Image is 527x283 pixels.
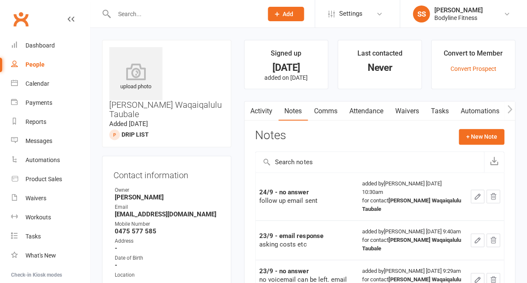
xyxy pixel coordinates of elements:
[346,63,414,72] div: Never
[122,131,149,138] span: Drip List
[11,36,90,55] a: Dashboard
[259,267,309,275] strong: 23/9 - no answer
[25,61,45,68] div: People
[434,6,482,14] div: [PERSON_NAME]
[25,99,52,106] div: Payments
[450,65,496,72] a: Convert Prospect
[278,101,308,121] a: Notes
[252,74,320,81] p: added on [DATE]
[11,227,90,246] a: Tasks
[362,237,461,252] strong: [PERSON_NAME] Waqaiqalulu Taubale
[11,112,90,132] a: Reports
[115,186,220,194] div: Owner
[389,101,425,121] a: Waivers
[444,48,503,63] div: Convert to Member
[115,193,220,201] strong: [PERSON_NAME]
[362,196,463,213] div: for contact
[115,254,220,262] div: Date of Birth
[425,101,454,121] a: Tasks
[25,80,49,87] div: Calendar
[115,244,220,252] strong: -
[343,101,389,121] a: Attendance
[362,179,463,213] div: added by [PERSON_NAME] [DATE] 10:30am
[25,42,55,49] div: Dashboard
[259,188,309,196] strong: 24/9 - no answer
[11,170,90,189] a: Product Sales
[459,129,504,144] button: + New Note
[283,11,293,17] span: Add
[115,261,220,269] strong: -
[11,74,90,93] a: Calendar
[25,214,51,221] div: Workouts
[111,8,257,20] input: Search...
[362,197,461,212] strong: [PERSON_NAME] Waqaiqalulu Taubale
[115,203,220,211] div: Email
[244,101,278,121] a: Activity
[252,63,320,72] div: [DATE]
[25,233,41,240] div: Tasks
[11,189,90,208] a: Waivers
[115,237,220,245] div: Address
[10,8,31,30] a: Clubworx
[113,167,220,180] h3: Contact information
[357,48,402,63] div: Last contacted
[413,6,430,22] div: SS
[308,101,343,121] a: Comms
[11,208,90,227] a: Workouts
[25,176,62,182] div: Product Sales
[115,220,220,228] div: Mobile Number
[454,101,505,121] a: Automations
[268,7,304,21] button: Add
[255,152,484,172] input: Search notes
[25,137,52,144] div: Messages
[115,227,220,235] strong: 0475 577 585
[115,210,220,218] strong: [EMAIL_ADDRESS][DOMAIN_NAME]
[434,14,482,22] div: Bodyline Fitness
[271,48,301,63] div: Signed up
[11,93,90,112] a: Payments
[115,271,220,279] div: Location
[259,232,323,240] strong: 23/9 - email response
[255,129,286,144] h3: Notes
[109,47,224,119] h3: [PERSON_NAME] Waqaiqalulu Taubale
[25,195,46,202] div: Waivers
[259,240,354,249] div: asking costs etc
[11,132,90,151] a: Messages
[11,55,90,74] a: People
[11,151,90,170] a: Automations
[25,252,56,259] div: What's New
[362,227,463,253] div: added by [PERSON_NAME] [DATE] 9:40am
[25,157,60,163] div: Automations
[109,120,148,128] time: Added [DATE]
[362,236,463,253] div: for contact
[259,196,354,205] div: follow up email sent
[25,118,46,125] div: Reports
[11,246,90,265] a: What's New
[339,4,362,23] span: Settings
[109,63,162,91] div: upload photo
